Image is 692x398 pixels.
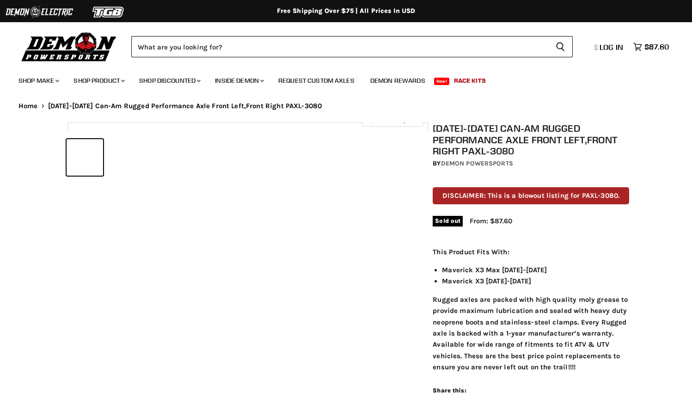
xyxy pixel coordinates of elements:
[74,3,143,21] img: TGB Logo 2
[433,246,629,373] div: Rugged axles are packed with high quality moly grease to provide maximum lubrication and sealed w...
[363,71,432,90] a: Demon Rewards
[442,276,629,287] li: Maverick X3 [DATE]-[DATE]
[271,71,361,90] a: Request Custom Axles
[367,116,418,123] span: Click to expand
[434,78,450,85] span: New!
[12,71,65,90] a: Shop Make
[644,43,669,51] span: $87.60
[18,30,120,63] img: Demon Powersports
[433,122,629,157] h1: [DATE]-[DATE] Can-Am Rugged Performance Axle Front Left,Front Right PAXL-3080
[442,264,629,276] li: Maverick X3 Max [DATE]-[DATE]
[433,246,629,257] p: This Product Fits With:
[441,159,513,167] a: Demon Powersports
[18,102,38,110] a: Home
[132,71,206,90] a: Shop Discounted
[67,71,130,90] a: Shop Product
[433,187,629,204] p: DISCLAIMER: This is a blowout listing for PAXL-3080.
[629,40,674,54] a: $87.60
[433,159,629,169] div: by
[548,36,573,57] button: Search
[12,67,667,90] ul: Main menu
[131,36,573,57] form: Product
[48,102,322,110] span: [DATE]-[DATE] Can-Am Rugged Performance Axle Front Left,Front Right PAXL-3080
[470,217,512,225] span: From: $87.60
[433,387,466,394] span: Share this:
[208,71,269,90] a: Inside Demon
[67,139,103,176] button: 2019-2023 Can-Am Rugged Performance Axle Front Left,Front Right PAXL-3080 thumbnail
[447,71,493,90] a: Race Kits
[591,43,629,51] a: Log in
[433,216,463,226] span: Sold out
[5,3,74,21] img: Demon Electric Logo 2
[131,36,548,57] input: Search
[600,43,623,52] span: Log in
